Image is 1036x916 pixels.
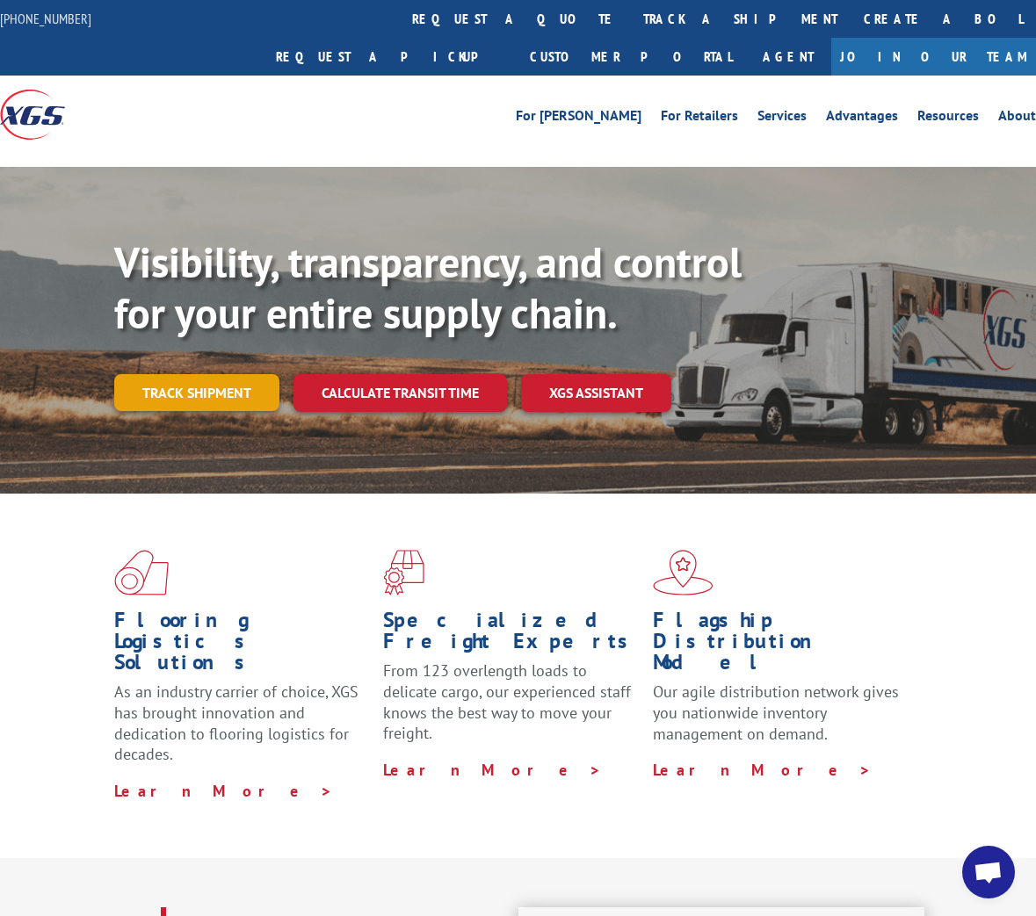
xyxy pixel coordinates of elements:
[962,846,1015,898] a: Open chat
[826,109,898,128] a: Advantages
[114,234,742,340] b: Visibility, transparency, and control for your entire supply chain.
[757,109,807,128] a: Services
[917,109,979,128] a: Resources
[521,374,671,412] a: XGS ASSISTANT
[114,550,169,595] img: xgs-icon-total-supply-chain-intelligence-red
[114,781,333,801] a: Learn More >
[383,660,639,760] p: From 123 overlength loads to delicate cargo, our experienced staff knows the best way to move you...
[293,374,507,412] a: Calculate transit time
[517,38,745,76] a: Customer Portal
[114,609,370,682] h1: Flooring Logistics Solutions
[653,609,909,682] h1: Flagship Distribution Model
[114,374,279,411] a: Track shipment
[661,109,738,128] a: For Retailers
[831,38,1036,76] a: Join Our Team
[114,682,359,764] span: As an industry carrier of choice, XGS has brought innovation and dedication to flooring logistics...
[383,760,602,780] a: Learn More >
[263,38,517,76] a: Request a pickup
[745,38,831,76] a: Agent
[653,760,872,780] a: Learn More >
[516,109,641,128] a: For [PERSON_NAME]
[383,550,424,595] img: xgs-icon-focused-on-flooring-red
[383,609,639,660] h1: Specialized Freight Experts
[653,550,714,595] img: xgs-icon-flagship-distribution-model-red
[653,682,899,744] span: Our agile distribution network gives you nationwide inventory management on demand.
[998,109,1036,128] a: About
